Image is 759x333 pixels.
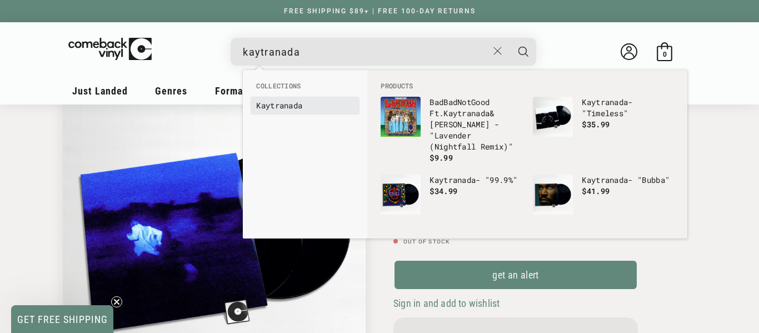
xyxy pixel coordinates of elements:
[256,100,354,111] a: Kaytranada
[381,175,522,228] a: Kaytranada - "99.9%" Kaytranada- "99.9%" $34.99
[582,186,610,196] span: $41.99
[375,81,680,91] li: Products
[430,97,522,152] p: BadBadNotGood Ft. & [PERSON_NAME] - "Lavender (Nightfall Remix)"
[443,108,490,118] b: Kaytranada
[375,169,527,233] li: products: Kaytranada - "99.9%"
[533,97,573,137] img: Kaytranada - "Timeless"
[510,38,537,66] button: Search
[251,97,359,115] li: collections: Kaytranada
[582,175,674,186] p: - "Bubba"
[393,297,500,309] span: Sign in and add to wishlist
[393,297,503,310] button: Sign in and add to wishlist
[111,296,122,307] button: Close teaser
[215,85,252,97] span: Formats
[251,81,359,97] li: Collections
[582,97,628,107] b: Kaytranada
[430,152,453,163] span: $9.99
[582,119,610,130] span: $35.99
[381,97,522,163] a: BadBadNotGood Ft. Kaytranada & Snoop Dogg - "Lavender (Nightfall Remix)" BadBadNotGood Ft.Kaytran...
[430,175,522,186] p: - "99.9%"
[11,305,113,333] div: GET FREE SHIPPINGClose teaser
[243,70,367,120] div: Collections
[488,39,508,63] button: Close
[663,50,667,58] span: 0
[231,38,536,66] div: Search
[533,175,674,228] a: Kaytranada - "Bubba" Kaytranada- "Bubba" $41.99
[256,100,302,111] b: Kaytranada
[155,85,187,97] span: Genres
[393,238,638,245] p: Out of stock
[17,314,108,325] span: GET FREE SHIPPING
[72,85,128,97] span: Just Landed
[393,260,638,290] a: get an alert
[367,70,687,238] div: Products
[527,169,680,233] li: products: Kaytranada - "Bubba"
[533,97,674,150] a: Kaytranada - "Timeless" Kaytranada- "Timeless" $35.99
[527,91,680,156] li: products: Kaytranada - "Timeless"
[582,97,674,119] p: - "Timeless"
[381,97,421,137] img: BadBadNotGood Ft. Kaytranada & Snoop Dogg - "Lavender (Nightfall Remix)"
[582,175,628,185] b: Kaytranada
[430,186,457,196] span: $34.99
[243,41,488,63] input: When autocomplete results are available use up and down arrows to review and enter to select
[533,175,573,215] img: Kaytranada - "Bubba"
[375,91,527,169] li: products: BadBadNotGood Ft. Kaytranada & Snoop Dogg - "Lavender (Nightfall Remix)"
[273,7,487,15] a: FREE SHIPPING $89+ | FREE 100-DAY RETURNS
[381,175,421,215] img: Kaytranada - "99.9%"
[430,175,476,185] b: Kaytranada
